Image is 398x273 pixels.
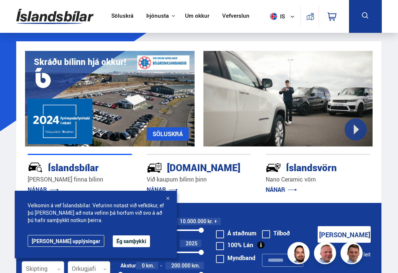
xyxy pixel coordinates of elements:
[28,186,59,194] a: NÁNAR
[28,175,132,184] p: [PERSON_NAME] finna bílinn
[267,13,286,20] span: is
[342,243,364,265] img: FbJEzSuNWCJXmdc-.webp
[214,218,217,224] span: +
[318,226,371,243] button: [PERSON_NAME]
[142,262,145,269] span: 0
[16,4,94,28] img: G0Ugv5HjCgRt.svg
[266,160,281,175] img: -Svtn6bYgwAsiwNX.svg
[146,263,154,269] span: km.
[25,51,195,146] img: eKx6w-_Home_640_.png
[171,262,191,269] span: 200.000
[192,263,200,269] span: km.
[315,243,337,265] img: siFngHWaQ9KaOqBr.png
[147,127,189,141] a: SÖLUSKRÁ
[289,243,311,265] img: nhp88E3Fdnt1Opn2.png
[180,218,206,225] span: 10.000.000
[121,263,136,269] div: Akstur
[28,160,43,175] img: JRvxyua_JYH6wB4c.svg
[28,202,164,224] span: Velkomin á vef Íslandsbílar. Vefurinn notast við vefkökur, ef þú [PERSON_NAME] að nota vefinn þá ...
[34,57,126,67] h1: Skráðu bílinn hjá okkur!
[113,235,150,247] button: Ég samþykki
[216,242,253,248] label: 100% Lán
[207,218,213,224] span: kr.
[266,186,297,194] a: NÁNAR
[266,160,344,173] div: Íslandsvörn
[28,235,104,247] a: [PERSON_NAME] upplýsingar
[262,230,290,236] label: Tilboð
[266,175,370,184] p: Nano Ceramic vörn
[216,255,255,261] label: Myndband
[267,6,300,27] button: is
[222,13,249,20] a: Vefverslun
[146,13,169,20] button: Þjónusta
[186,240,198,247] span: 2025
[270,13,277,20] img: svg+xml;base64,PHN2ZyB4bWxucz0iaHR0cDovL3d3dy53My5vcmcvMjAwMC9zdmciIHdpZHRoPSI1MTIiIGhlaWdodD0iNT...
[111,13,133,20] a: Söluskrá
[216,230,256,236] label: Á staðnum
[147,175,251,184] p: Við kaupum bílinn þinn
[28,160,106,173] div: Íslandsbílar
[147,186,178,194] a: NÁNAR
[147,160,162,175] img: tr5P-W3DuiFaO7aO.svg
[147,160,225,173] div: [DOMAIN_NAME]
[185,13,209,20] a: Um okkur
